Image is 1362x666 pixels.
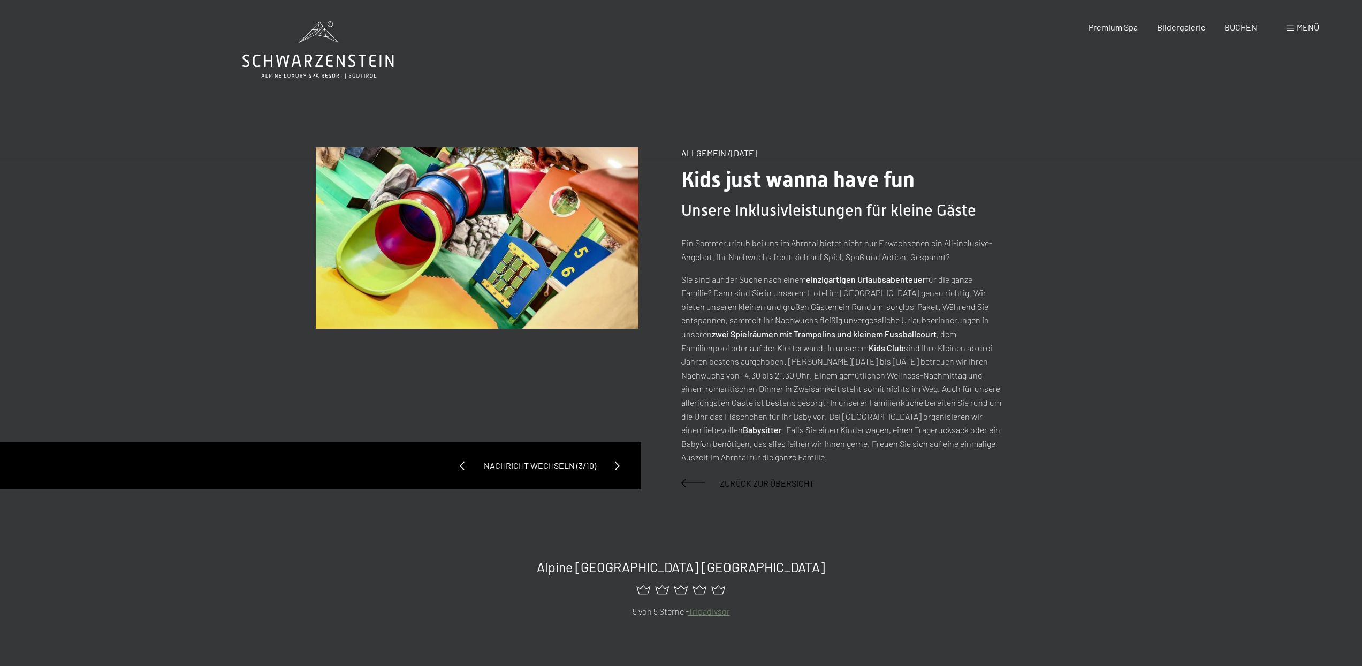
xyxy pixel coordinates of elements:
span: Zurück zur Übersicht [720,478,814,488]
a: BUCHEN [1224,22,1257,32]
p: 5 von 5 Sterne - [316,604,1046,618]
img: Perfekt für Eltern, perfekt für Kinder [316,147,638,329]
span: Alpine [GEOGRAPHIC_DATA] [GEOGRAPHIC_DATA] [537,559,825,575]
span: Allgemein [681,148,726,158]
p: Sie sind auf der Suche nach einem für die ganze Familie? Dann sind Sie in unserem Hotel im [GEOGR... [681,273,1004,464]
span: Nachricht wechseln (3/10) [475,460,605,472]
strong: zwei Spielräumen mit Trampolins und kleinem Fussballcourt [712,329,937,339]
a: Bildergalerie [1157,22,1206,32]
a: Premium Spa [1089,22,1138,32]
strong: einzigartigen Urlaubsabenteuer [806,274,926,284]
span: Kids just wanna have fun [681,167,915,192]
a: Tripadivsor [688,606,730,616]
span: [DATE] [727,148,757,158]
strong: Kids Club [869,343,904,353]
span: Unsere Inklusivleistungen für kleine Gäste [681,201,976,220]
span: / [727,148,731,158]
strong: Babysitter [743,425,782,435]
p: Ein Sommerurlaub bei uns im Ahrntal bietet nicht nur Erwachsenen ein All-inclusive-Angebot. Ihr N... [681,236,1004,263]
span: Menü [1297,22,1319,32]
a: Zurück zur Übersicht [681,478,814,488]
